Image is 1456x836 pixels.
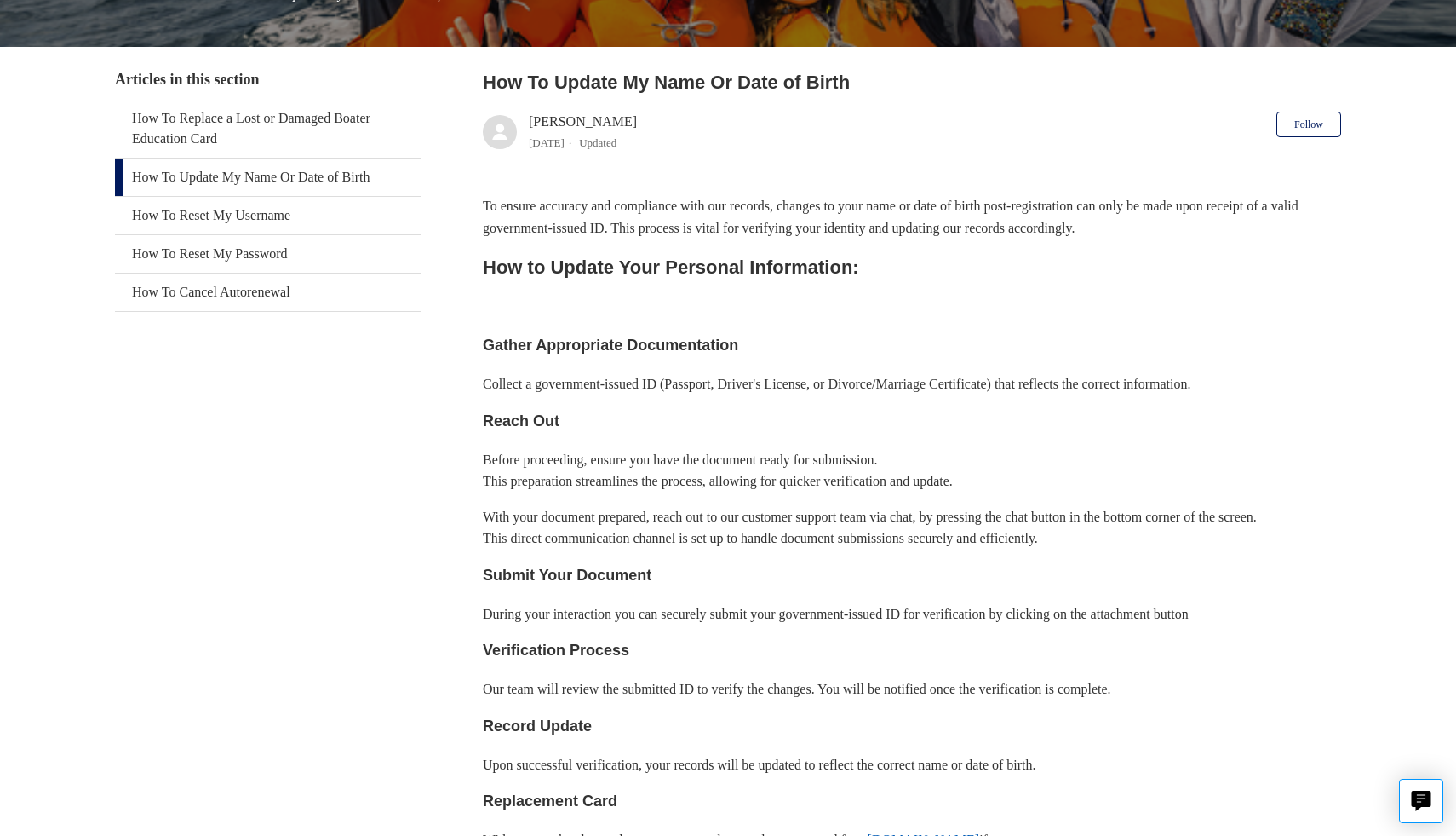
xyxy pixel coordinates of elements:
a: How To Reset My Password [115,235,421,273]
p: Upon successful verification, your records will be updated to reflect the correct name or date of... [483,754,1341,776]
p: Before proceeding, ensure you have the document ready for submission. This preparation streamline... [483,449,1341,493]
p: Our team will review the submitted ID to verify the changes. You will be notified once the verifi... [483,678,1341,701]
h3: Reach Out [483,409,1341,434]
p: During your interaction you can securely submit your government-issued ID for verification by cli... [483,603,1341,626]
a: How To Replace a Lost or Damaged Boater Education Card [115,100,421,158]
h2: How to Update Your Personal Information: [483,252,1341,282]
h3: Verification Process [483,638,1341,663]
h3: Submit Your Document [483,563,1341,588]
time: 04/08/2025, 12:33 [529,136,565,149]
h2: How To Update My Name Or Date of Birth [483,68,1341,96]
a: How To Cancel Autorenewal [115,274,421,311]
h3: Replacement Card [483,789,1341,814]
p: Collect a government-issued ID (Passport, Driver's License, or Divorce/Marriage Certificate) that... [483,373,1341,395]
a: How To Update My Name Or Date of Birth [115,159,421,196]
h3: Record Update [483,714,1341,739]
p: To ensure accuracy and compliance with our records, changes to your name or date of birth post-re... [483,195,1341,239]
li: Updated [579,136,616,149]
a: How To Reset My Username [115,197,421,234]
button: Live chat [1399,779,1443,823]
button: Follow Article [1276,112,1341,137]
span: Articles in this section [115,71,259,88]
div: [PERSON_NAME] [529,112,637,153]
p: With your document prepared, reach out to our customer support team via chat, by pressing the cha... [483,506,1341,550]
h3: Gather Appropriate Documentation [483,333,1341,358]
